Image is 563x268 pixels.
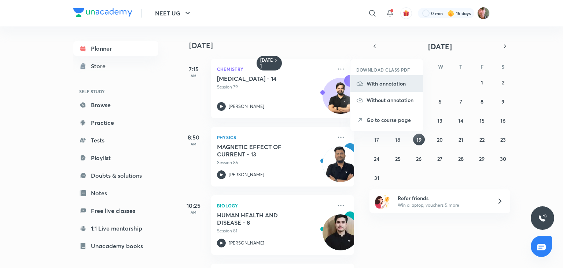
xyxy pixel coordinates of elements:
[460,98,462,105] abbr: August 7, 2025
[500,117,505,124] abbr: August 16, 2025
[497,76,509,88] button: August 2, 2025
[179,73,208,78] p: AM
[428,41,452,51] span: [DATE]
[437,155,442,162] abbr: August 27, 2025
[500,155,506,162] abbr: August 30, 2025
[356,66,410,73] h6: DOWNLOAD CLASS PDF
[91,62,110,70] div: Store
[501,63,504,70] abbr: Saturday
[374,174,379,181] abbr: August 31, 2025
[434,134,446,145] button: August 20, 2025
[151,6,196,21] button: NEET UG
[459,63,462,70] abbr: Thursday
[179,142,208,146] p: AM
[479,136,485,143] abbr: August 22, 2025
[477,7,490,19] img: Ravii
[476,115,488,126] button: August 15, 2025
[73,98,158,112] a: Browse
[392,134,404,145] button: August 18, 2025
[398,194,488,202] h6: Refer friends
[179,133,208,142] h5: 8:50
[73,133,158,148] a: Tests
[481,79,483,86] abbr: August 1, 2025
[73,85,158,98] h6: SELF STUDY
[73,59,158,73] a: Store
[538,214,547,222] img: ttu
[375,194,390,209] img: referral
[217,159,332,166] p: Session 85
[476,95,488,107] button: August 8, 2025
[458,117,463,124] abbr: August 14, 2025
[479,117,485,124] abbr: August 15, 2025
[217,133,332,142] p: Physics
[497,153,509,164] button: August 30, 2025
[217,201,332,210] p: Biology
[380,41,500,51] button: [DATE]
[459,136,463,143] abbr: August 21, 2025
[455,134,467,145] button: August 21, 2025
[481,98,483,105] abbr: August 8, 2025
[437,136,443,143] abbr: August 20, 2025
[497,115,509,126] button: August 16, 2025
[217,84,332,90] p: Session 79
[73,239,158,253] a: Unacademy books
[73,221,158,236] a: 1:1 Live mentorship
[455,115,467,126] button: August 14, 2025
[438,98,441,105] abbr: August 6, 2025
[374,155,379,162] abbr: August 24, 2025
[413,134,425,145] button: August 19, 2025
[73,8,132,17] img: Company Logo
[458,155,464,162] abbr: August 28, 2025
[400,7,412,19] button: avatar
[189,41,361,50] h4: [DATE]
[260,57,273,69] h6: [DATE]
[434,153,446,164] button: August 27, 2025
[217,228,332,234] p: Session 81
[481,63,483,70] abbr: Friday
[500,136,506,143] abbr: August 23, 2025
[403,10,409,17] img: avatar
[367,116,417,124] p: Go to course page
[73,186,158,200] a: Notes
[73,41,158,56] a: Planner
[395,136,400,143] abbr: August 18, 2025
[367,80,417,87] p: With annotation
[179,210,208,214] p: AM
[479,155,485,162] abbr: August 29, 2025
[455,95,467,107] button: August 7, 2025
[371,153,383,164] button: August 24, 2025
[434,115,446,126] button: August 13, 2025
[229,103,264,110] p: [PERSON_NAME]
[217,65,332,73] p: Chemistry
[323,82,358,117] img: Avatar
[392,153,404,164] button: August 25, 2025
[501,98,504,105] abbr: August 9, 2025
[73,168,158,183] a: Doubts & solutions
[476,153,488,164] button: August 29, 2025
[416,136,422,143] abbr: August 19, 2025
[502,79,504,86] abbr: August 2, 2025
[398,202,488,209] p: Win a laptop, vouchers & more
[395,155,401,162] abbr: August 25, 2025
[416,155,422,162] abbr: August 26, 2025
[374,136,379,143] abbr: August 17, 2025
[367,96,417,104] p: Without annotation
[217,143,308,158] h5: MAGNETIC EFFECT OF CURRENT - 13
[73,8,132,19] a: Company Logo
[217,75,308,82] h5: HYDROCARBONS - 14
[217,211,308,226] h5: HUMAN HEALTH AND DISEASE - 8
[73,151,158,165] a: Playlist
[476,134,488,145] button: August 22, 2025
[179,201,208,210] h5: 10:25
[455,153,467,164] button: August 28, 2025
[229,240,264,246] p: [PERSON_NAME]
[497,134,509,145] button: August 23, 2025
[371,134,383,145] button: August 17, 2025
[497,95,509,107] button: August 9, 2025
[179,65,208,73] h5: 7:15
[73,203,158,218] a: Free live classes
[447,10,455,17] img: streak
[476,76,488,88] button: August 1, 2025
[438,63,443,70] abbr: Wednesday
[73,115,158,130] a: Practice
